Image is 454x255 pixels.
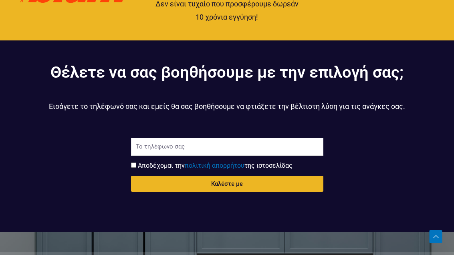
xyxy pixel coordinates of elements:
span: Καλέστε με [211,181,243,187]
a: πολιτική απορρήτου [185,162,244,170]
input: Το τηλέφωνο σας [131,138,323,157]
h2: Θέλετε να σας βοηθήσουμε με την επιλογή σας; [4,65,450,81]
label: Αποδέχομαι την της ιστοσελίδας [138,162,293,170]
p: Εισάγετε το τηλέφωνό σας και εμείς θα σας βοηθήσουμε να φτιάξετε την βέλτιστη λύση για τις ανάγκε... [4,100,450,113]
button: Καλέστε με [131,176,323,192]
